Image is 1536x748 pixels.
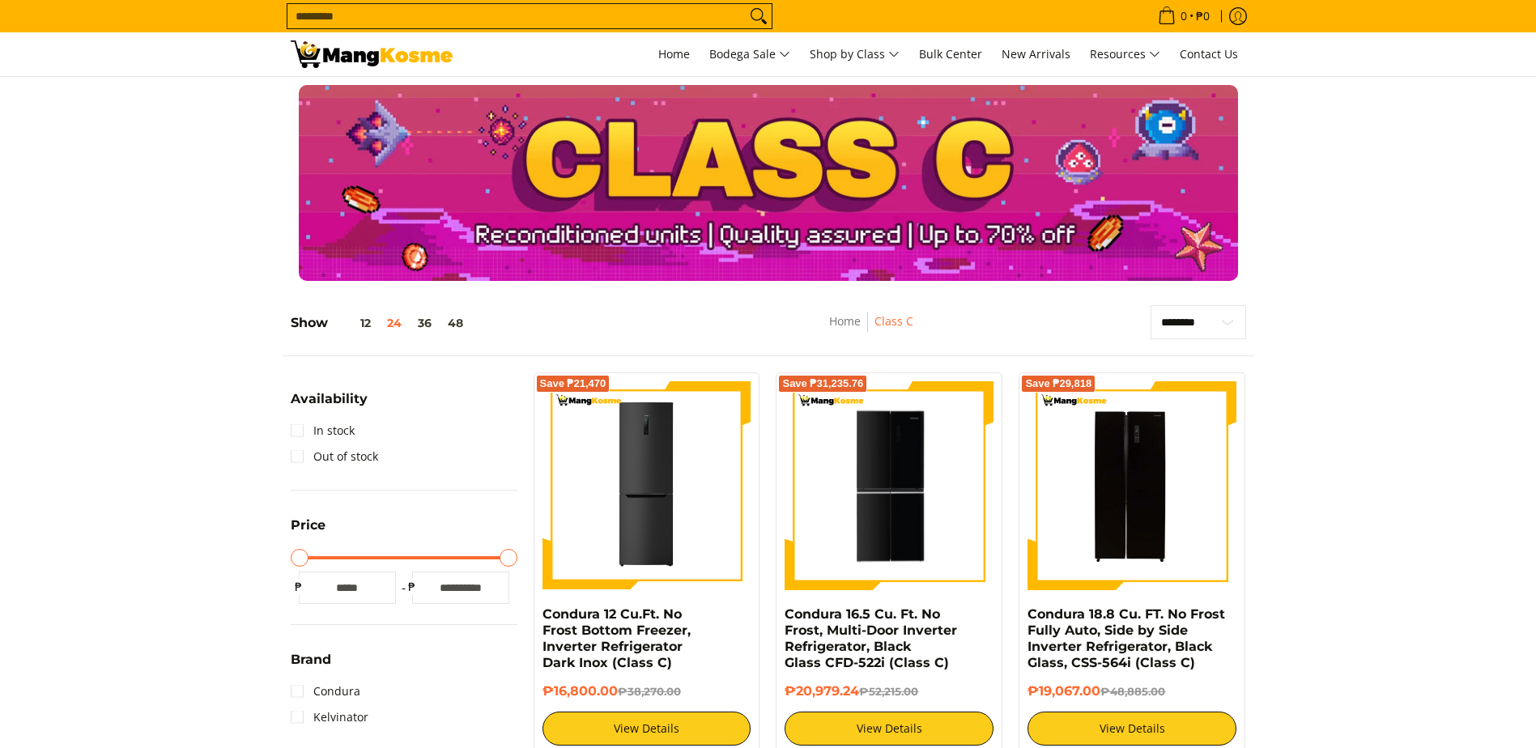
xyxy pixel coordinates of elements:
[785,683,994,699] h6: ₱20,979.24
[709,45,790,65] span: Bodega Sale
[829,313,861,329] a: Home
[1028,712,1236,746] a: View Details
[1025,379,1091,389] span: Save ₱29,818
[859,685,918,698] del: ₱52,215.00
[291,653,331,666] span: Brand
[291,653,331,678] summary: Open
[291,579,307,595] span: ₱
[618,685,681,698] del: ₱38,270.00
[1028,683,1236,699] h6: ₱19,067.00
[291,519,325,544] summary: Open
[1002,46,1070,62] span: New Arrivals
[1180,46,1238,62] span: Contact Us
[1028,381,1236,590] img: Condura 18.8 Cu. FT. No Frost Fully Auto, Side by Side Inverter Refrigerator, Black Glass, CSS-56...
[701,32,798,76] a: Bodega Sale
[994,32,1079,76] a: New Arrivals
[379,317,410,329] button: 24
[802,32,908,76] a: Shop by Class
[1100,685,1165,698] del: ₱48,885.00
[785,606,957,670] a: Condura 16.5 Cu. Ft. No Frost, Multi-Door Inverter Refrigerator, Black Glass CFD-522i (Class C)
[542,606,691,670] a: Condura 12 Cu.Ft. No Frost Bottom Freezer, Inverter Refrigerator Dark Inox (Class C)
[874,313,913,329] a: Class C
[291,704,368,730] a: Kelvinator
[291,393,368,418] summary: Open
[410,317,440,329] button: 36
[1153,7,1215,25] span: •
[1178,11,1189,22] span: 0
[291,519,325,532] span: Price
[328,317,379,329] button: 12
[291,678,360,704] a: Condura
[440,317,471,329] button: 48
[746,4,772,28] button: Search
[291,393,368,406] span: Availability
[911,32,990,76] a: Bulk Center
[1090,45,1160,65] span: Resources
[810,45,900,65] span: Shop by Class
[291,315,471,331] h5: Show
[404,579,420,595] span: ₱
[291,444,378,470] a: Out of stock
[730,312,1013,348] nav: Breadcrumbs
[650,32,698,76] a: Home
[785,384,994,588] img: Condura 16.5 Cu. Ft. No Frost, Multi-Door Inverter Refrigerator, Black Glass CFD-522i (Class C)
[540,379,606,389] span: Save ₱21,470
[542,381,751,590] img: condura-no-frost-inverter-bottom-freezer-refrigerator-9-cubic-feet-class-c-mang-kosme
[782,379,863,389] span: Save ₱31,235.76
[1172,32,1246,76] a: Contact Us
[785,712,994,746] a: View Details
[291,418,355,444] a: In stock
[919,46,982,62] span: Bulk Center
[291,40,453,68] img: Class C Home &amp; Business Appliances: Up to 70% Off l Mang Kosme
[658,46,690,62] span: Home
[469,32,1246,76] nav: Main Menu
[1028,606,1225,670] a: Condura 18.8 Cu. FT. No Frost Fully Auto, Side by Side Inverter Refrigerator, Black Glass, CSS-56...
[542,683,751,699] h6: ₱16,800.00
[1082,32,1168,76] a: Resources
[1193,11,1212,22] span: ₱0
[542,712,751,746] a: View Details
